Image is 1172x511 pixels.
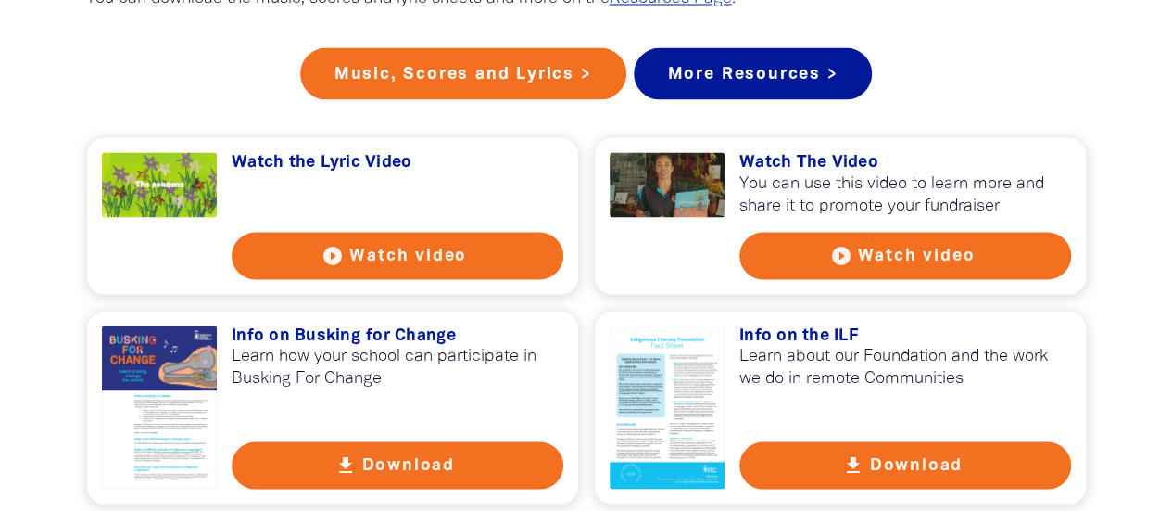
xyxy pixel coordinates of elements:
[842,454,864,476] i: get_app
[334,454,357,476] i: get_app
[739,441,1071,489] button: get_app Download
[829,244,851,266] i: play_circle_filled
[739,232,1071,279] button: play_circle_filled Watch video
[232,326,563,346] h3: Info on Busking for Change
[232,441,563,489] button: get_app Download
[300,47,626,99] a: Music, Scores and Lyrics >
[739,152,1071,172] h3: Watch The Video
[634,47,873,99] a: More Resources >
[232,232,563,279] button: play_circle_filled Watch video
[232,152,563,172] h3: Watch the Lyric Video
[321,244,344,266] i: play_circle_filled
[739,326,1071,346] h3: Info on the ILF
